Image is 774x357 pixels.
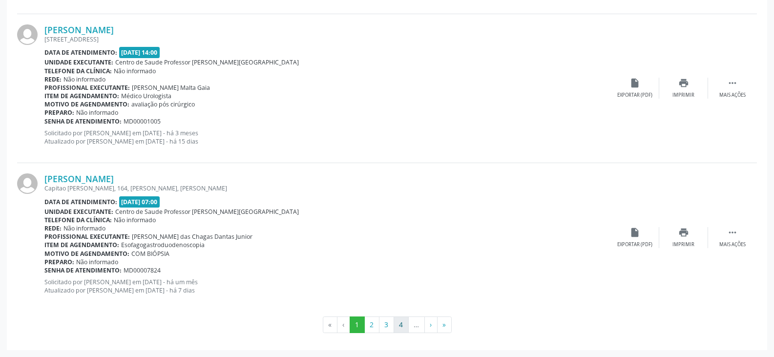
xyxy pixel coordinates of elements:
b: Senha de atendimento: [44,266,122,274]
span: Esofagogastroduodenoscopia [121,241,205,249]
b: Unidade executante: [44,58,113,66]
button: Go to page 4 [394,316,409,333]
ul: Pagination [17,316,757,333]
b: Senha de atendimento: [44,117,122,126]
b: Motivo de agendamento: [44,250,129,258]
b: Item de agendamento: [44,241,119,249]
button: Go to page 1 [350,316,365,333]
div: Imprimir [672,241,694,248]
b: Telefone da clínica: [44,216,112,224]
span: [PERSON_NAME] das Chagas Dantas Junior [132,232,252,241]
i: insert_drive_file [629,78,640,88]
span: MD00001005 [124,117,161,126]
button: Go to last page [437,316,452,333]
img: img [17,24,38,45]
img: img [17,173,38,194]
a: [PERSON_NAME] [44,173,114,184]
b: Preparo: [44,258,74,266]
span: Não informado [76,108,118,117]
b: Profissional executante: [44,232,130,241]
div: Capitao [PERSON_NAME], 164, [PERSON_NAME], [PERSON_NAME] [44,184,610,192]
div: Imprimir [672,92,694,99]
span: Não informado [76,258,118,266]
span: COM BIÓPSIA [131,250,169,258]
div: Mais ações [719,92,746,99]
button: Go to page 2 [364,316,379,333]
b: Item de agendamento: [44,92,119,100]
i:  [727,78,738,88]
div: Exportar (PDF) [617,92,652,99]
span: Centro de Saude Professor [PERSON_NAME][GEOGRAPHIC_DATA] [115,208,299,216]
div: Exportar (PDF) [617,241,652,248]
a: [PERSON_NAME] [44,24,114,35]
b: Data de atendimento: [44,48,117,57]
span: Não informado [63,75,105,84]
span: Não informado [114,216,156,224]
i: print [678,78,689,88]
span: avaliação pós cirúrgico [131,100,195,108]
p: Solicitado por [PERSON_NAME] em [DATE] - há 3 meses Atualizado por [PERSON_NAME] em [DATE] - há 1... [44,129,610,146]
b: Telefone da clínica: [44,67,112,75]
b: Profissional executante: [44,84,130,92]
b: Preparo: [44,108,74,117]
b: Data de atendimento: [44,198,117,206]
button: Go to next page [424,316,438,333]
b: Rede: [44,224,62,232]
span: Não informado [63,224,105,232]
span: [DATE] 07:00 [119,196,160,208]
button: Go to page 3 [379,316,394,333]
i:  [727,227,738,238]
div: Mais ações [719,241,746,248]
span: Não informado [114,67,156,75]
span: MD00007824 [124,266,161,274]
i: print [678,227,689,238]
span: [DATE] 14:00 [119,47,160,58]
i: insert_drive_file [629,227,640,238]
b: Unidade executante: [44,208,113,216]
div: [STREET_ADDRESS] [44,35,610,43]
span: Médico Urologista [121,92,171,100]
span: [PERSON_NAME] Malta Gaia [132,84,210,92]
p: Solicitado por [PERSON_NAME] em [DATE] - há um mês Atualizado por [PERSON_NAME] em [DATE] - há 7 ... [44,278,610,294]
b: Rede: [44,75,62,84]
b: Motivo de agendamento: [44,100,129,108]
span: Centro de Saude Professor [PERSON_NAME][GEOGRAPHIC_DATA] [115,58,299,66]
